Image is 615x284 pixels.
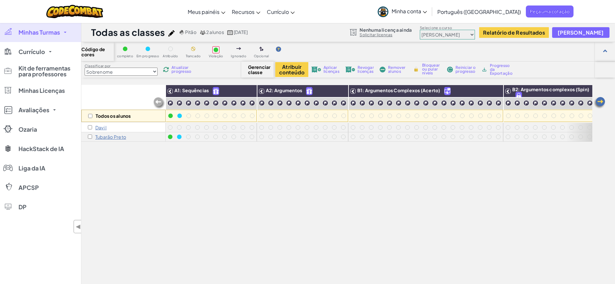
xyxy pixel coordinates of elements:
img: Arrow_Left.png [593,96,606,109]
font: APCSP [18,184,39,191]
img: IconChallengeLevel.svg [587,100,593,106]
img: IconChallengeLevel.svg [441,100,447,106]
img: IconChallengeLevel.svg [295,100,301,106]
img: IconChallengeLevel.svg [450,100,456,106]
a: Minha conta [374,1,430,22]
font: Meus painéis [188,8,219,15]
img: calendar.svg [227,30,233,35]
img: IconChallengeLevel.svg [340,100,347,106]
img: IconChallengeLevel.svg [414,100,420,106]
img: IconChallengeLevel.svg [359,100,365,106]
img: IconPaidLevel.svg [516,92,522,100]
img: IconChallengeLevel.svg [505,100,511,106]
img: IconLock.svg [413,66,420,72]
img: IconChallengeLevel.svg [249,100,255,106]
font: Recursos [232,8,254,15]
img: IconChallengeLevel.svg [213,100,219,106]
font: Todas as classes [91,27,165,38]
font: Pitão [185,29,196,35]
img: IconChallengeLevel.svg [322,100,328,106]
img: IconChallengeLevel.svg [432,100,438,106]
img: IconChallengeLevel.svg [313,100,319,106]
img: avatar [378,6,388,17]
font: Português ([GEOGRAPHIC_DATA]) [437,8,521,15]
font: Em progresso [136,54,159,58]
font: Davi I [95,125,107,130]
img: IconChallengeLevel.svg [277,100,283,106]
img: IconHint.svg [276,47,281,52]
font: Currículo [18,48,45,55]
font: Atualizar progresso [171,65,191,74]
img: IconRemoveStudents.svg [380,67,385,72]
font: Todos os alunos [96,113,131,119]
font: Gerenciar classe [248,64,271,75]
a: Meus painéis [184,3,229,20]
img: IconChallengeLevel.svg [231,100,237,106]
img: IconLicenseApply.svg [311,67,321,72]
img: IconChallengeLevel.svg [368,100,374,106]
font: Minha conta [392,8,421,15]
img: IconChallengeLevel.svg [560,100,566,106]
img: IconChallengeLevel.svg [514,100,520,106]
img: IconLicenseRevoke.svg [345,67,355,72]
img: IconChallengeLevel.svg [486,100,492,106]
img: IconChallengeLevel.svg [386,100,393,106]
font: Progresso da Exportação [490,63,513,76]
img: IconChallengeLevel.svg [541,100,548,106]
img: MultipleUsers.png [200,30,206,35]
font: Revogar licenças [358,65,374,74]
a: Peça uma cotação [526,5,574,17]
font: Aplicar licenças [324,65,339,74]
img: IconChallengeLevel.svg [286,100,292,106]
font: Remover alunos [388,65,405,74]
a: Português ([GEOGRAPHIC_DATA]) [434,3,524,20]
p: Tubarão Preto [95,134,126,139]
img: IconChallengeLevel.svg [176,100,183,106]
img: IconChallengeLevel.svg [268,100,274,106]
font: DP [18,203,27,211]
font: B1: Argumentos Complexos (Acerto) [357,87,440,93]
img: IconChallengeLevel.svg [468,100,474,106]
img: IconChallengeLevel.svg [204,100,210,106]
font: Bloquear ou pular níveis [422,63,440,75]
img: IconChallengeLevel.svg [532,100,538,106]
font: Atribuído [163,54,178,58]
font: Kit de ferramentas para professores [18,64,70,78]
font: Atribuir conteúdo [279,63,304,76]
img: IconChallengeLevel.svg [195,100,201,106]
font: Código de cores [81,46,105,57]
img: IconChallengeLevel.svg [569,100,575,106]
img: IconSkippedLevel.svg [236,47,241,50]
font: Minhas Turmas [18,28,60,36]
img: IconFreeLevelv2.svg [306,87,312,95]
img: iconPencil.svg [168,30,175,37]
img: IconChallengeLevel.svg [405,100,411,106]
img: Arrow_Left_Inactive.png [153,97,166,110]
img: IconArchive.svg [481,67,487,72]
font: Currículo [267,8,289,15]
font: Avaliações [18,106,49,114]
font: completo [117,54,133,58]
p: Davi I [95,125,107,130]
font: [DATE] [234,29,248,35]
img: IconReload.svg [163,67,169,72]
img: IconChallengeLevel.svg [495,100,502,106]
button: Atribuir conteúdo [275,62,308,77]
img: python.png [180,30,184,35]
font: ◀ [76,223,81,230]
font: Minhas Licenças [18,87,65,94]
font: Classificar por [85,64,111,68]
button: Relatório de Resultados [479,27,549,38]
font: Selecione o curso [420,26,452,30]
img: IconChallengeLevel.svg [259,100,265,106]
font: Nenhuma licença ainda [360,27,412,33]
img: IconFreeLevelv2.svg [213,87,219,95]
img: IconChallengeLevel.svg [523,100,529,106]
img: IconOptionalLevel.svg [259,47,264,52]
img: IconChallengeLevel.svg [350,100,356,106]
a: Currículo [264,3,298,20]
button: [PERSON_NAME] [552,27,609,38]
img: IconChallengeLevel.svg [477,100,483,106]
